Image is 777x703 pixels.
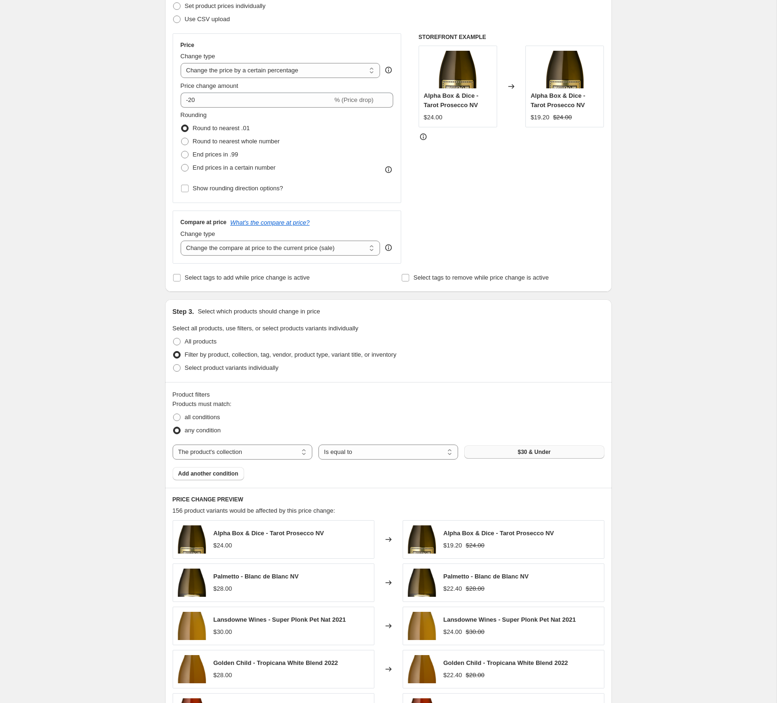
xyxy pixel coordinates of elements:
[444,627,462,637] div: $24.00
[198,307,320,316] p: Select which products should change in price
[185,414,220,421] span: all conditions
[553,113,572,122] strike: $24.00
[185,351,396,358] span: Filter by product, collection, tag, vendor, product type, variant title, or inventory
[173,467,244,480] button: Add another condition
[214,616,346,623] span: Lansdowne Wines - Super Plonk Pet Nat 2021
[178,569,206,597] img: Palmetto-Blanc-De-Blanc-NV2_80x.png
[193,125,250,132] span: Round to nearest .01
[230,219,310,226] button: What's the compare at price?
[424,113,443,122] div: $24.00
[424,92,478,109] span: Alpha Box & Dice - Tarot Prosecco NV
[408,612,436,640] img: 24-10-21BottleShot-13copy_80x.png
[466,584,484,594] strike: $28.00
[181,230,215,237] span: Change type
[185,364,278,371] span: Select product variants individually
[214,584,232,594] div: $28.00
[444,530,554,537] span: Alpha Box & Dice - Tarot Prosecco NV
[173,400,232,407] span: Products must match:
[178,525,206,554] img: BottleShot-22copy_9ed489ce-1be6-4c14-818f-eb2f2d68abb0_80x.png
[531,92,585,109] span: Alpha Box & Dice - Tarot Prosecco NV
[214,530,324,537] span: Alpha Box & Dice - Tarot Prosecco NV
[193,138,280,145] span: Round to nearest whole number
[185,427,221,434] span: any condition
[193,164,276,171] span: End prices in a certain number
[181,93,333,108] input: -15
[384,243,393,252] div: help
[531,113,549,122] div: $19.20
[444,671,462,680] div: $22.40
[178,655,206,683] img: BottleShot-13copy_716414c9-a02d-4724-8ac3-5ae4613479cf_80x.png
[178,612,206,640] img: 24-10-21BottleShot-13copy_80x.png
[444,573,529,580] span: Palmetto - Blanc de Blanc NV
[178,470,238,477] span: Add another condition
[214,541,232,550] div: $24.00
[185,338,217,345] span: All products
[464,445,604,459] button: $30 & Under
[181,111,207,118] span: Rounding
[173,507,335,514] span: 156 product variants would be affected by this price change:
[334,96,373,103] span: % (Price drop)
[173,325,358,332] span: Select all products, use filters, or select products variants individually
[466,541,484,550] strike: $24.00
[444,584,462,594] div: $22.40
[193,185,283,192] span: Show rounding direction options?
[181,41,194,49] h3: Price
[419,33,604,41] h6: STOREFRONT EXAMPLE
[466,627,484,637] strike: $30.00
[413,274,549,281] span: Select tags to remove while price change is active
[185,274,310,281] span: Select tags to add while price change is active
[444,541,462,550] div: $19.20
[181,219,227,226] h3: Compare at price
[444,616,576,623] span: Lansdowne Wines - Super Plonk Pet Nat 2021
[384,65,393,75] div: help
[173,390,604,399] div: Product filters
[173,496,604,503] h6: PRICE CHANGE PREVIEW
[408,655,436,683] img: BottleShot-13copy_716414c9-a02d-4724-8ac3-5ae4613479cf_80x.png
[214,671,232,680] div: $28.00
[214,659,338,666] span: Golden Child - Tropicana White Blend 2022
[444,659,568,666] span: Golden Child - Tropicana White Blend 2022
[518,448,551,456] span: $30 & Under
[546,51,584,88] img: BottleShot-22copy_9ed489ce-1be6-4c14-818f-eb2f2d68abb0_80x.png
[214,573,299,580] span: Palmetto - Blanc de Blanc NV
[408,569,436,597] img: Palmetto-Blanc-De-Blanc-NV2_80x.png
[466,671,484,680] strike: $28.00
[439,51,476,88] img: BottleShot-22copy_9ed489ce-1be6-4c14-818f-eb2f2d68abb0_80x.png
[173,307,194,316] h2: Step 3.
[181,53,215,60] span: Change type
[181,82,238,89] span: Price change amount
[185,16,230,23] span: Use CSV upload
[214,627,232,637] div: $30.00
[193,151,238,158] span: End prices in .99
[185,2,266,9] span: Set product prices individually
[408,525,436,554] img: BottleShot-22copy_9ed489ce-1be6-4c14-818f-eb2f2d68abb0_80x.png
